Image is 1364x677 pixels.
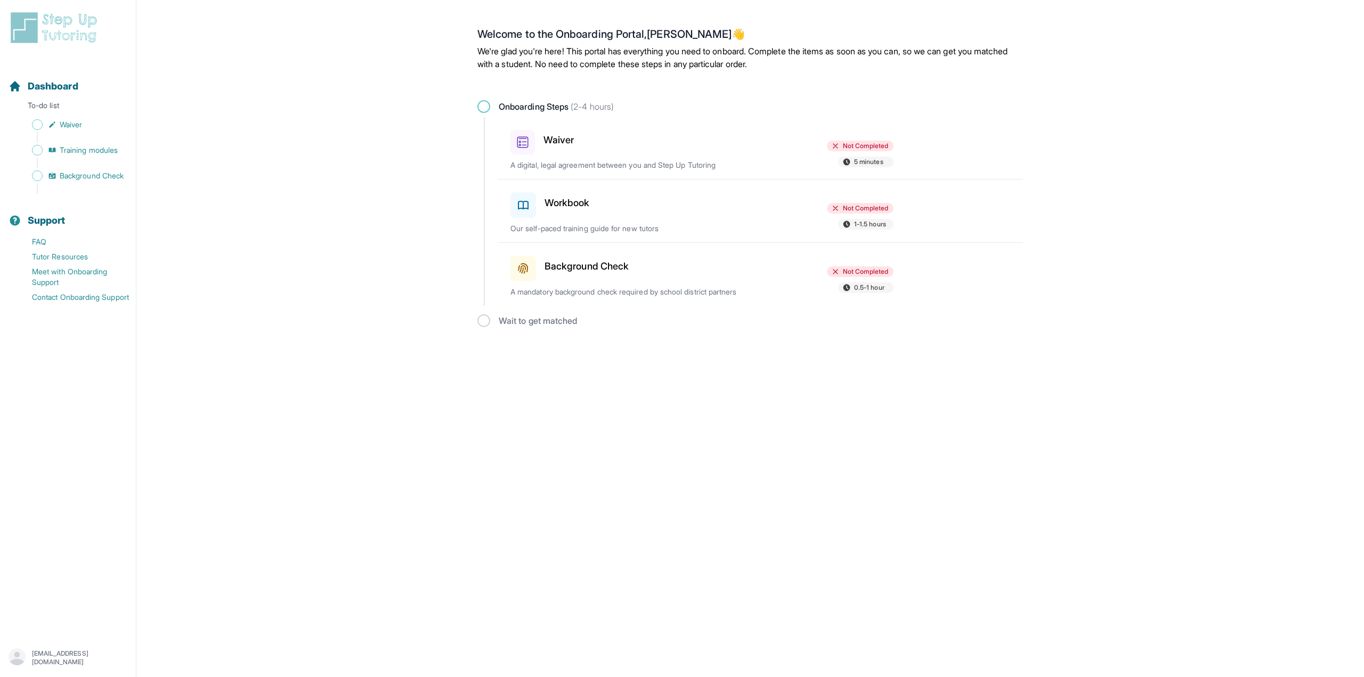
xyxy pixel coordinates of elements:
button: [EMAIL_ADDRESS][DOMAIN_NAME] [9,648,127,667]
p: A digital, legal agreement between you and Step Up Tutoring [510,160,760,170]
span: (2-4 hours) [569,101,614,112]
a: Dashboard [9,79,78,94]
a: WorkbookNot Completed1-1.5 hoursOur self-paced training guide for new tutors [498,180,1023,242]
p: Our self-paced training guide for new tutors [510,223,760,234]
span: Background Check [60,170,124,181]
a: Waiver [9,117,136,132]
a: Background CheckNot Completed0.5-1 hourA mandatory background check required by school district p... [498,243,1023,306]
h3: Background Check [545,259,629,274]
button: Support [4,196,132,232]
h3: Waiver [543,133,574,148]
a: WaiverNot Completed5 minutesA digital, legal agreement between you and Step Up Tutoring [498,117,1023,179]
span: 1-1.5 hours [854,220,886,229]
span: Not Completed [843,204,888,213]
a: Meet with Onboarding Support [9,264,136,290]
p: We're glad you're here! This portal has everything you need to onboard. Complete the items as soo... [477,45,1023,70]
a: Contact Onboarding Support [9,290,136,305]
span: Not Completed [843,267,888,276]
p: A mandatory background check required by school district partners [510,287,760,297]
h3: Workbook [545,195,590,210]
img: logo [9,11,103,45]
span: Waiver [60,119,82,130]
a: Background Check [9,168,136,183]
span: Dashboard [28,79,78,94]
span: Onboarding Steps [499,100,614,113]
span: Training modules [60,145,118,156]
a: Tutor Resources [9,249,136,264]
button: Dashboard [4,62,132,98]
span: 5 minutes [854,158,883,166]
p: To-do list [4,100,132,115]
h2: Welcome to the Onboarding Portal, [PERSON_NAME] 👋 [477,28,1023,45]
a: Training modules [9,143,136,158]
span: Not Completed [843,142,888,150]
span: 0.5-1 hour [854,283,884,292]
span: Support [28,213,66,228]
a: FAQ [9,234,136,249]
p: [EMAIL_ADDRESS][DOMAIN_NAME] [32,649,127,666]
